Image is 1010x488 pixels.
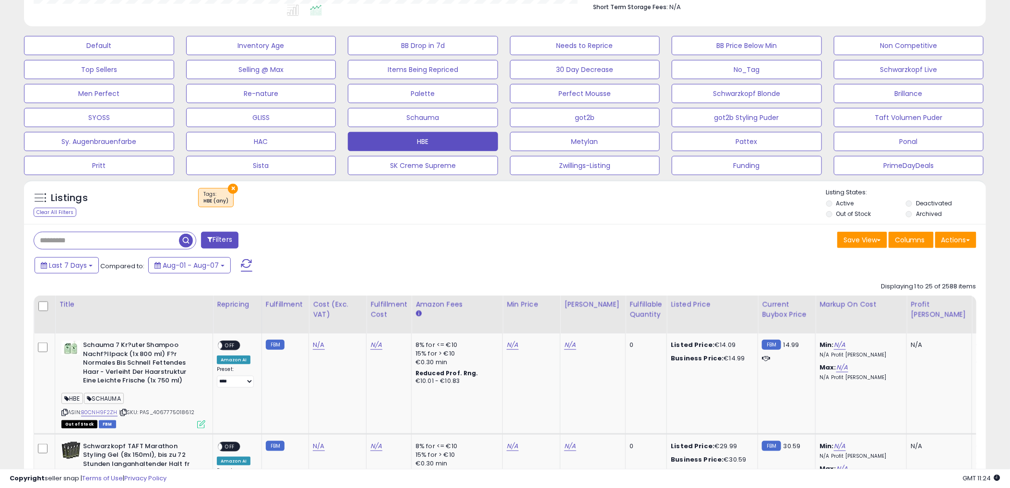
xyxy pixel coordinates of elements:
button: Perfect Mousse [510,84,660,103]
button: Funding [672,156,822,175]
b: Max: [820,363,836,372]
span: Tags : [203,190,228,205]
button: BB Drop in 7d [348,36,498,55]
a: B0CNH9F2ZH [81,408,118,417]
button: Schauma [348,108,498,127]
div: Preset: [217,366,254,388]
div: Amazon AI [217,457,250,465]
label: Archived [916,210,942,218]
span: SCHAUMA [84,393,124,404]
span: | SKU: PAS_4067775018612 [119,408,194,416]
a: N/A [834,340,845,350]
p: N/A Profit [PERSON_NAME] [820,352,899,358]
b: Listed Price: [671,441,714,451]
div: Min Price [507,299,556,309]
div: Markup on Cost [820,299,903,309]
button: HBE [348,132,498,151]
div: Fulfillment [266,299,305,309]
span: HBE [61,393,83,404]
small: (0%) [976,451,989,459]
strong: Copyright [10,474,45,483]
div: €10.01 - €10.83 [416,377,495,385]
small: FBM [266,340,285,350]
span: Last 7 Days [49,261,87,270]
a: N/A [313,340,324,350]
button: GLISS [186,108,336,127]
div: Clear All Filters [34,208,76,217]
button: Sy. Augenbrauenfarbe [24,132,174,151]
small: (0%) [976,350,989,357]
div: Title [59,299,209,309]
span: Aug-01 - Aug-07 [163,261,219,270]
button: Taft Volumen Puder [834,108,984,127]
b: Min: [820,340,834,349]
div: N/A [911,442,964,451]
button: Actions [935,232,976,248]
p: N/A Profit [PERSON_NAME] [820,453,899,460]
button: BB Price Below Min [672,36,822,55]
div: €14.99 [671,354,750,363]
div: Displaying 1 to 25 of 2588 items [881,282,976,291]
div: N/A [911,341,964,349]
div: ASIN: [61,341,205,427]
b: Reduced Prof. Rng. [416,369,478,377]
button: Pattex [672,132,822,151]
div: €14.09 [671,341,750,349]
button: Filters [201,232,238,249]
span: All listings that are currently out of stock and unavailable for purchase on Amazon [61,420,97,428]
button: Non Competitive [834,36,984,55]
div: Listed Price [671,299,754,309]
button: Re-nature [186,84,336,103]
button: Pritt [24,156,174,175]
b: Short Term Storage Fees: [594,3,668,11]
p: Listing States: [826,188,986,197]
b: Listed Price: [671,340,714,349]
small: FBM [762,441,781,451]
span: OFF [222,442,238,451]
button: got2b Styling Puder [672,108,822,127]
div: 15% for > €10 [416,451,495,459]
a: N/A [370,441,382,451]
button: Selling @ Max [186,60,336,79]
button: Palette [348,84,498,103]
button: got2b [510,108,660,127]
label: Out of Stock [836,210,871,218]
div: €29.99 [671,442,750,451]
button: Schwarzkopf Blonde [672,84,822,103]
div: 8% for <= €10 [416,442,495,451]
a: N/A [836,363,848,372]
button: Default [24,36,174,55]
button: Ponal [834,132,984,151]
button: SK Creme Supreme [348,156,498,175]
div: Amazon Fees [416,299,499,309]
div: 8% for <= €10 [416,341,495,349]
button: SYOSS [24,108,174,127]
button: Sista [186,156,336,175]
th: The percentage added to the cost of goods (COGS) that forms the calculator for Min & Max prices. [816,296,907,333]
span: 30.59 [784,441,801,451]
button: Brillance [834,84,984,103]
p: N/A Profit [PERSON_NAME] [820,374,899,381]
img: 41gT5+dy1kL._SL40_.jpg [61,442,81,459]
span: OFF [222,342,238,350]
div: €0.30 min [416,459,495,468]
span: 2025-08-15 11:24 GMT [963,474,1000,483]
span: FBM [99,420,116,428]
button: × [228,184,238,194]
button: 30 Day Decrease [510,60,660,79]
div: Cost (Exc. VAT) [313,299,362,320]
a: N/A [564,340,576,350]
button: Schwarzkopf Live [834,60,984,79]
img: 31M+3GXPCZL._SL40_.jpg [61,341,81,355]
button: PrimeDayDeals [834,156,984,175]
button: Aug-01 - Aug-07 [148,257,231,274]
button: Items Being Repriced [348,60,498,79]
span: Compared to: [100,262,144,271]
button: Save View [837,232,887,248]
div: €0.30 min [416,358,495,367]
b: Schauma 7 Kr?uter Shampoo Nachf?llpack (1x 800 ml) F?r Normales Bis Schnell Fettendes Haar - Verl... [83,341,200,388]
div: Current Buybox Price [762,299,811,320]
a: N/A [834,441,845,451]
button: Metylan [510,132,660,151]
span: Columns [895,235,925,245]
